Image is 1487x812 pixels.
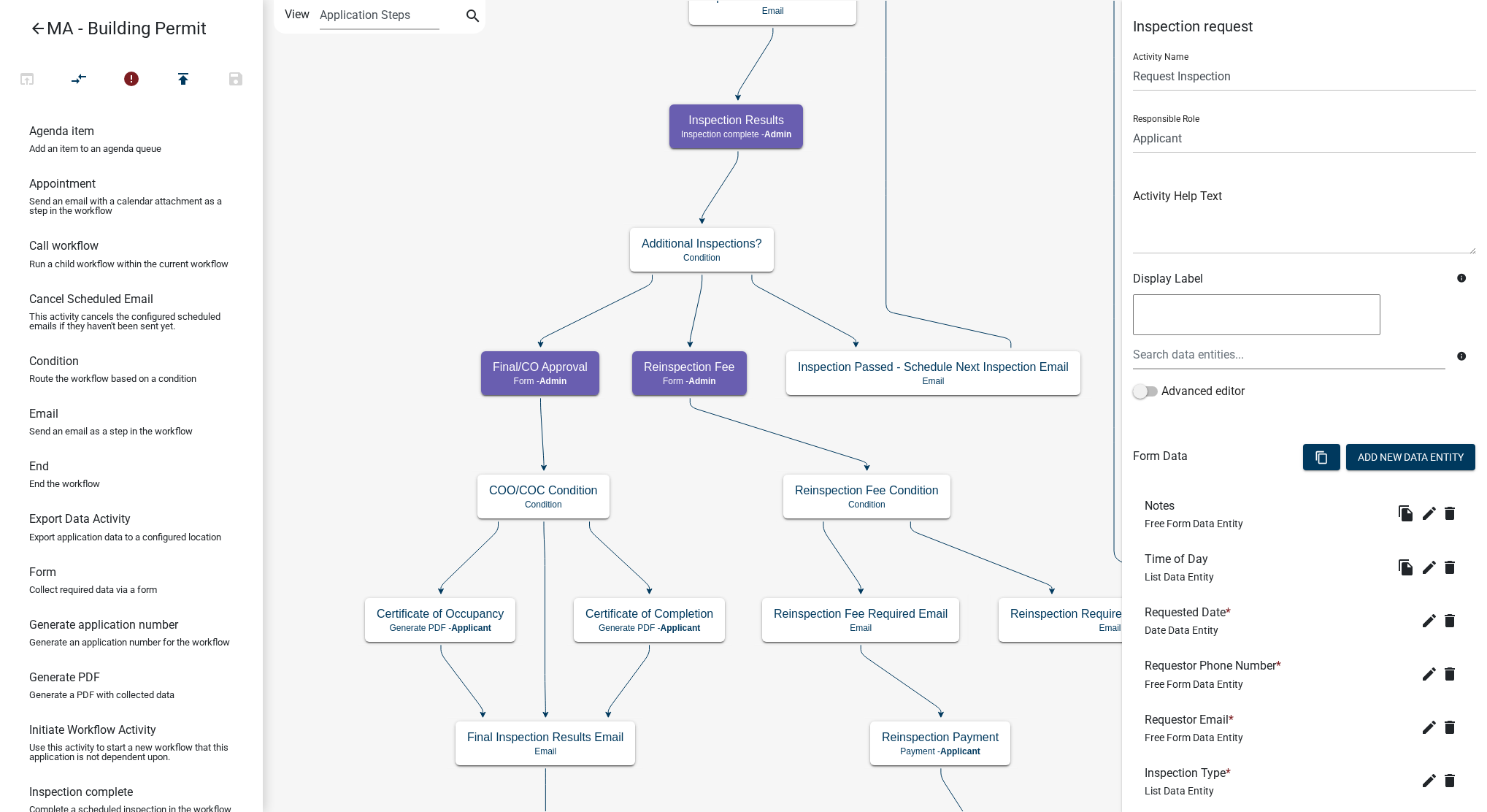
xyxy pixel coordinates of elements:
[29,407,58,421] h6: Email
[29,743,234,762] p: Use this activity to start a new workflow that this application is not dependent upon.
[1441,612,1459,629] i: delete
[1441,769,1464,792] button: delete
[764,129,791,139] span: Admin
[1145,732,1243,743] span: Free Form Data Entity
[1441,556,1464,579] button: delete
[29,426,193,436] p: Send an email as a step in the workflow
[1456,351,1467,361] i: info
[1441,665,1459,683] i: delete
[1315,451,1329,464] i: content_copy
[1418,769,1441,792] button: edit
[644,376,735,386] p: Form -
[1441,502,1464,525] button: delete
[71,70,88,91] i: compare_arrows
[1145,605,1237,619] h6: Requested Date
[29,144,161,153] p: Add an item to an agenda queue
[1397,505,1415,522] i: file_copy
[1441,502,1464,525] wm-modal-confirm: Delete
[53,64,105,96] button: Auto Layout
[105,64,158,96] button: 1 problems in this workflow
[1421,665,1438,683] i: edit
[1418,502,1441,525] button: edit
[688,376,715,386] span: Admin
[451,623,491,633] span: Applicant
[1145,499,1243,513] h6: Notes
[642,253,762,263] p: Condition
[1418,556,1441,579] button: edit
[1441,556,1464,579] wm-modal-confirm: Delete
[29,177,96,191] h6: Appointment
[585,607,713,621] h5: Certificate of Completion
[467,746,623,757] p: Email
[1145,571,1214,583] span: List Data Entity
[1394,502,1418,525] button: file_copy
[1133,18,1476,35] h5: Inspection request
[940,746,980,757] span: Applicant
[1421,505,1438,522] i: edit
[1303,452,1340,464] wm-modal-confirm: Bulk Actions
[29,292,153,306] h6: Cancel Scheduled Email
[774,607,948,621] h5: Reinspection Fee Required Email
[1441,662,1464,686] button: delete
[18,70,36,91] i: open_in_browser
[1441,505,1459,522] i: delete
[157,64,210,96] button: Publish
[174,70,192,91] i: publish
[29,312,234,331] p: This activity cancels the configured scheduled emails if they haven't been sent yet.
[1421,559,1438,576] i: edit
[1456,273,1467,283] i: info
[1441,609,1464,632] wm-modal-confirm: Delete
[1441,559,1459,576] i: delete
[1145,713,1243,727] h6: Requestor Email
[12,12,239,45] a: MA - Building Permit
[29,637,230,647] p: Generate an application number for the workflow
[774,623,948,633] p: Email
[1441,772,1459,789] i: delete
[642,237,762,250] h5: Additional Inspections?
[1421,719,1438,736] i: edit
[377,607,504,621] h5: Certificate of Occupancy
[1,64,53,96] button: Test Workflow
[1133,383,1245,400] label: Advanced editor
[377,623,504,633] p: Generate PDF -
[123,70,140,91] i: error
[464,7,482,28] i: search
[1145,624,1218,636] span: Date Data Entity
[1441,716,1464,739] wm-modal-confirm: Delete
[1418,662,1441,686] button: edit
[29,690,174,700] p: Generate a PDF with collected data
[1145,785,1214,797] span: List Data Entity
[29,196,234,215] p: Send an email with a calendar attachment as a step in the workflow
[1133,272,1445,286] h6: Display Label
[882,730,999,744] h5: Reinspection Payment
[1441,662,1464,686] wm-modal-confirm: Delete
[227,70,245,91] i: save
[1441,609,1464,632] button: delete
[29,354,79,368] h6: Condition
[489,499,598,510] p: Condition
[493,360,588,374] h5: Final/CO Approval
[1421,772,1438,789] i: edit
[493,376,588,386] p: Form -
[585,623,713,633] p: Generate PDF -
[1346,444,1475,470] button: Add New Data Entity
[1441,716,1464,739] button: delete
[661,623,701,633] span: Applicant
[1418,609,1441,632] button: edit
[29,20,47,40] i: arrow_back
[29,532,221,542] p: Export application data to a configured location
[539,376,566,386] span: Admin
[1010,623,1210,633] p: Email
[1010,607,1210,621] h5: Reinspection Required - No Fee Email
[1,64,262,99] div: Workflow actions
[1441,719,1459,736] i: delete
[489,483,598,497] h5: COO/COC Condition
[29,124,94,138] h6: Agenda item
[1145,766,1237,780] h6: Inspection Type
[467,730,623,744] h5: Final Inspection Results Email
[1441,769,1464,792] wm-modal-confirm: Delete
[29,512,131,526] h6: Export Data Activity
[29,459,49,473] h6: End
[1133,340,1445,369] input: Search data entities...
[1145,678,1243,690] span: Free Form Data Entity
